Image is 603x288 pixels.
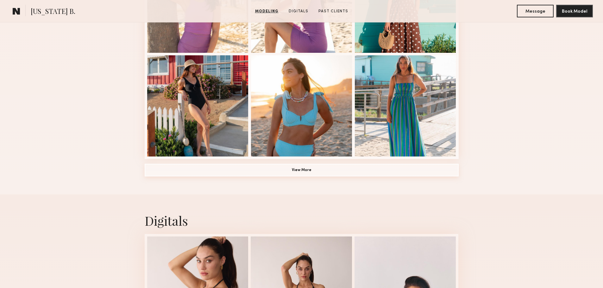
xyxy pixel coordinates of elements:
[556,5,593,17] button: Book Model
[517,5,554,17] button: Message
[286,9,311,14] a: Digitals
[316,9,351,14] a: Past Clients
[556,8,593,14] a: Book Model
[253,9,281,14] a: Modeling
[31,6,75,17] span: [US_STATE] B.
[145,212,459,229] div: Digitals
[145,164,459,176] button: View More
